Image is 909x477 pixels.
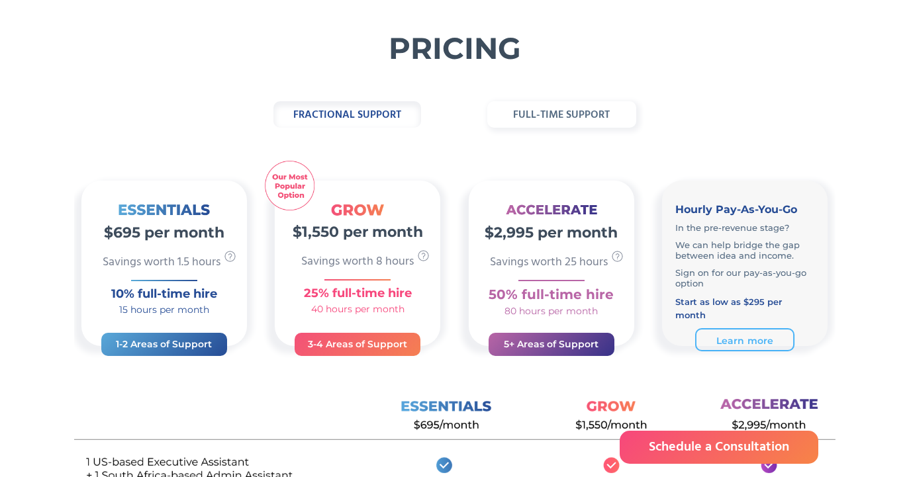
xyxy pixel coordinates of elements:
[275,215,440,243] h2: $1,550 per month
[469,304,634,318] h4: 80 hours per month
[675,295,814,322] h4: Start as low as $295 per month
[675,200,814,219] h3: Hourly Pay-As-You-Go
[843,411,893,461] iframe: Drift Widget Chat Controller
[275,284,440,302] h3: 25% full-time hire
[675,239,814,261] p: We can help bridge the gap between idea and income.
[115,336,214,352] h3: 1-2 Areas of Support
[695,328,794,351] a: Learn more
[490,257,611,273] p: Savings worth 25 hours
[469,216,634,243] h2: $2,995 per month
[275,302,440,316] h4: 40 hours per month
[81,216,247,243] h2: $695 per month
[81,303,247,316] h4: 15 hours per month
[675,222,814,233] p: In the pre-revenue stage?
[513,107,610,124] strong: full-time support
[81,284,247,303] h3: 10% full-time hire
[103,257,224,273] p: Savings worth 1.5 hours
[502,336,601,352] h3: 5+ Areas of Support
[308,336,407,352] h3: 3-4 Areas of Support
[301,256,417,273] p: Savings worth 8 hours
[469,284,634,304] h3: 50% full-time hire
[620,431,818,464] a: Schedule a Consultation
[293,107,401,124] strong: fractional support
[675,267,814,288] p: Sign on for our pay-as-you-go option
